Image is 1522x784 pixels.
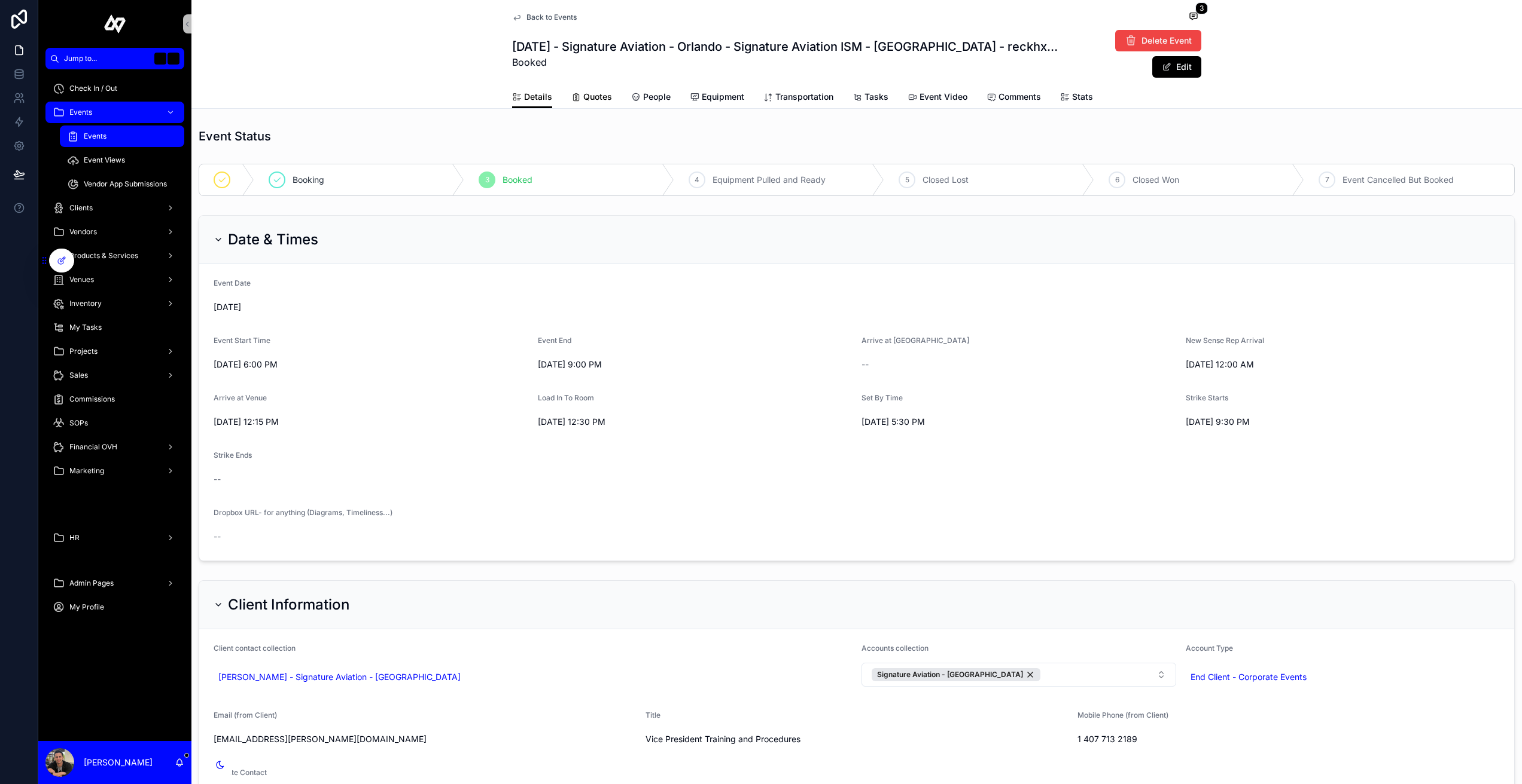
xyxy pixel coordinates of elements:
h1: Event Status [199,128,271,145]
a: Inventory [45,293,184,314]
span: Account Type [1186,644,1233,653]
span: -- [214,473,221,485]
span: Mobile Phone (from Client) [1077,710,1168,719]
span: Arrive at [GEOGRAPHIC_DATA] [862,336,969,345]
h1: [DATE] - Signature Aviation - Orlando - Signature Aviation ISM - [GEOGRAPHIC_DATA] - reckhxJyfAHt... [512,38,1064,55]
h2: Client Information [228,595,349,614]
a: Check In / Out [45,78,184,99]
span: Financial OVH [69,442,117,452]
span: Events [84,131,106,141]
span: Event Cancelled But Booked [1343,174,1454,186]
button: 3 [1186,10,1201,24]
span: Marketing [69,466,104,476]
a: Details [512,86,552,109]
a: Events [60,125,184,147]
span: Title [646,710,660,719]
span: 3 [485,175,489,185]
a: Events [45,102,184,123]
span: Projects [69,347,98,356]
span: Details [524,91,552,103]
span: [DATE] [214,301,1500,313]
span: Clients [69,203,93,213]
a: My Profile [45,596,184,618]
span: Back to Events [526,13,577,22]
button: Select Button [862,663,1176,687]
p: [PERSON_NAME] [84,757,153,768]
span: Booked [512,55,1064,69]
span: Delete Event [1141,35,1192,47]
span: Strike Ends [214,451,252,460]
span: Sales [69,370,88,380]
a: Admin Pages [45,572,184,594]
span: [DATE] 12:30 PM [538,416,853,428]
button: Delete Event [1115,30,1201,51]
span: Event End [538,336,571,345]
a: Quotes [571,86,612,110]
a: End Client - Corporate Events [1186,669,1311,685]
a: Clients [45,197,184,219]
span: Equipment [702,91,744,103]
span: Check In / Out [69,84,117,93]
span: Quotes [583,91,612,103]
a: Commissions [45,388,184,410]
span: Vendors [69,227,97,237]
a: Financial OVH [45,436,184,458]
a: Marketing [45,460,184,482]
span: 6 [1115,175,1119,185]
span: 1 407 713 2189 [1077,733,1500,745]
a: Products & Services [45,245,184,267]
span: Event Start Time [214,336,270,345]
a: [PERSON_NAME] - Signature Aviation - [GEOGRAPHIC_DATA] [214,669,465,685]
span: [DATE] 12:00 AM [1186,359,1500,370]
span: On Site Contact [214,768,267,777]
div: scrollable content [38,69,191,633]
span: Event Video [920,91,967,103]
span: Strike Starts [1186,393,1228,402]
span: Transportation [775,91,833,103]
span: Closed Lost [923,174,969,186]
a: SOPs [45,412,184,434]
span: Booking [293,174,324,186]
span: Client contact collection [214,644,296,653]
span: -- [862,359,869,370]
a: Event Views [60,149,184,171]
button: Unselect 657 [872,668,1040,681]
span: 4 [695,175,699,185]
span: Set By Time [862,393,903,402]
a: Event Video [908,86,967,110]
span: [DATE] 6:00 PM [214,359,528,370]
a: Back to Events [512,13,577,22]
span: Products & Services [69,251,138,261]
span: Venues [69,275,94,284]
span: Stats [1072,91,1093,103]
a: HR [45,527,184,549]
span: Event Views [84,155,125,165]
a: Transportation [763,86,833,110]
span: My Tasks [69,323,102,332]
span: Events [69,108,92,117]
span: HR [69,533,80,543]
a: Vendors [45,221,184,243]
button: Jump to...K [45,48,184,69]
a: Tasks [853,86,888,110]
span: [DATE] 12:15 PM [214,416,528,428]
span: End Client - Corporate Events [1191,671,1307,683]
a: Projects [45,341,184,362]
img: App logo [104,14,126,33]
span: Comments [999,91,1041,103]
span: Arrive at Venue [214,393,267,402]
span: Vendor App Submissions [84,179,167,189]
span: [PERSON_NAME] - Signature Aviation - [GEOGRAPHIC_DATA] [218,671,461,683]
span: New Sense Rep Arrival [1186,336,1264,345]
a: Sales [45,365,184,386]
span: [DATE] 9:00 PM [538,359,853,370]
span: Jump to... [64,54,150,63]
h2: Date & Times [228,230,318,249]
a: Stats [1060,86,1093,110]
span: Email (from Client) [214,710,277,719]
span: 7 [1325,175,1329,185]
a: Equipment [690,86,744,110]
span: 5 [905,175,909,185]
span: -- [214,531,221,543]
span: Admin Pages [69,578,114,588]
